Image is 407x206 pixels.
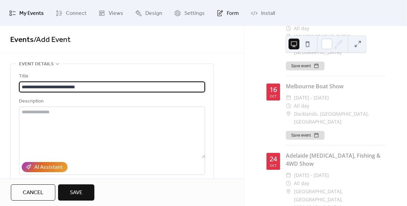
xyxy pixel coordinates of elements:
[34,32,71,47] span: / Add Event
[294,94,329,102] span: [DATE] - [DATE]
[19,8,44,19] span: My Events
[34,163,63,171] div: AI Assistant
[211,3,244,23] a: Form
[294,179,309,187] span: All day
[294,171,329,179] span: [DATE] - [DATE]
[109,8,123,19] span: Views
[286,62,325,70] button: Save event
[294,110,385,126] span: Docklands, [GEOGRAPHIC_DATA], [GEOGRAPHIC_DATA]
[286,94,291,102] div: ​
[11,184,55,201] button: Cancel
[286,179,291,187] div: ​
[19,97,204,106] div: Description
[286,131,325,140] button: Save event
[51,3,92,23] a: Connect
[286,171,291,179] div: ​
[286,32,291,41] div: ​
[70,189,82,197] span: Save
[294,24,309,32] span: All day
[286,82,385,90] div: Melbourne Boat Show
[227,8,239,19] span: Form
[22,162,68,172] button: AI Assistant
[286,24,291,32] div: ​
[294,102,309,110] span: All day
[286,152,385,168] div: Adelaide [MEDICAL_DATA], Fishing & 4WD Show
[246,3,280,23] a: Install
[286,102,291,110] div: ​
[93,3,128,23] a: Views
[130,3,167,23] a: Design
[19,72,204,81] div: Title
[261,8,275,19] span: Install
[145,8,162,19] span: Design
[66,8,87,19] span: Connect
[58,184,94,201] button: Save
[19,60,54,68] span: Event details
[270,94,277,98] div: Oct
[294,32,385,56] span: ICC [GEOGRAPHIC_DATA], [GEOGRAPHIC_DATA], [GEOGRAPHIC_DATA]
[270,164,277,167] div: Oct
[270,86,277,93] div: 16
[10,32,34,47] a: Events
[23,189,43,197] span: Cancel
[4,3,49,23] a: My Events
[169,3,210,23] a: Settings
[286,187,291,196] div: ​
[270,156,277,162] div: 24
[286,110,291,118] div: ​
[184,8,205,19] span: Settings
